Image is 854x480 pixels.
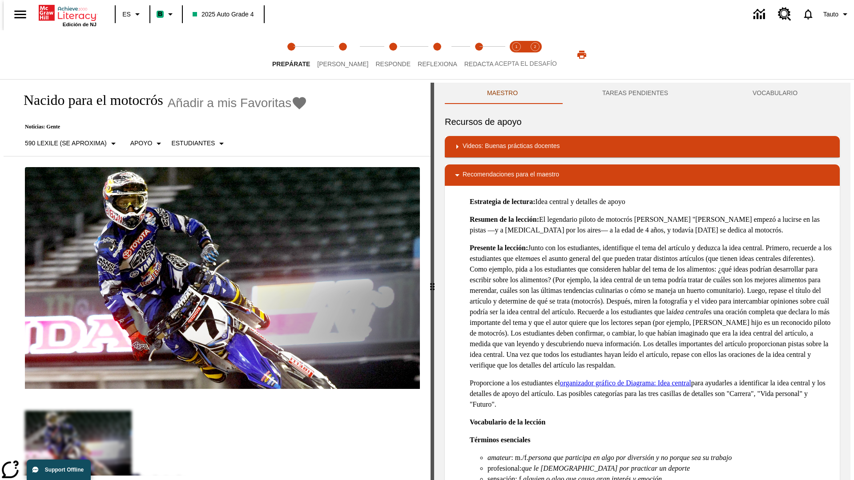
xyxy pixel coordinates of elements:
div: Recomendaciones para el maestro [445,164,840,186]
button: Lee step 2 of 5 [310,30,375,79]
span: ES [122,10,131,19]
span: Support Offline [45,467,84,473]
span: Tauto [823,10,838,19]
strong: Presente la lección: [470,244,528,252]
p: El legendario piloto de motocrós [PERSON_NAME] "[PERSON_NAME] empezó a lucirse en las pistas —y a... [470,214,833,236]
span: ACEPTA EL DESAFÍO [495,60,557,67]
em: persona que participa en algo por diversión y no porque sea su trabajo [528,454,732,461]
div: Videos: Buenas prácticas docentes [445,136,840,157]
div: activity [434,83,850,480]
button: Redacta step 5 of 5 [457,30,501,79]
p: Apoyo [130,139,153,148]
button: Acepta el desafío lee step 1 of 2 [504,30,529,79]
a: organizador gráfico de Diagrama: Idea central [560,379,691,387]
div: reading [4,83,431,476]
span: Añadir a mis Favoritas [168,96,292,110]
strong: Vocabulario de la lección [470,418,546,426]
li: : m./f. [487,452,833,463]
span: Responde [375,60,411,68]
span: Edición de NJ [63,22,97,27]
div: Instructional Panel Tabs [445,83,840,104]
p: Proporcione a los estudiantes el para ayudarles a identificar la idea central y los detalles de a... [470,378,833,410]
h1: Nacido para el motocrós [14,92,163,108]
button: Seleccionar estudiante [168,136,230,152]
button: TAREAS PENDIENTES [560,83,710,104]
span: 2025 Auto Grade 4 [193,10,254,19]
em: idea central [672,308,706,316]
span: [PERSON_NAME] [317,60,368,68]
p: Idea central y detalles de apoyo [470,196,833,207]
em: tema [520,255,534,262]
div: Portada [39,3,97,27]
text: 1 [515,44,517,49]
em: amateur [487,454,511,461]
a: Centro de información [748,2,773,27]
strong: Resumen de la lección: [470,216,539,223]
img: El corredor de motocrós James Stewart vuela por los aires en su motocicleta de montaña [25,167,420,389]
p: Junto con los estudiantes, identifique el tema del artículo y deduzca la idea central. Primero, r... [470,243,833,371]
button: Acepta el desafío contesta step 2 of 2 [522,30,548,79]
div: Pulsa la tecla de intro o la barra espaciadora y luego presiona las flechas de derecha e izquierd... [431,83,434,480]
button: Responde step 3 of 5 [368,30,418,79]
span: Prepárate [272,60,310,68]
button: Lenguaje: ES, Selecciona un idioma [118,6,147,22]
button: VOCABULARIO [710,83,840,104]
h6: Recursos de apoyo [445,115,840,129]
text: 2 [534,44,536,49]
p: 590 Lexile (Se aproxima) [25,139,107,148]
em: que le [DEMOGRAPHIC_DATA] por practicar un deporte [521,464,690,472]
strong: Estrategia de lectura: [470,198,536,205]
span: Reflexiona [418,60,457,68]
p: Estudiantes [171,139,215,148]
button: Reflexiona step 4 of 5 [411,30,464,79]
button: Seleccione Lexile, 590 Lexile (Se aproxima) [21,136,122,152]
strong: Términos esenciales [470,436,530,444]
button: Imprimir [568,47,596,63]
button: Maestro [445,83,560,104]
button: Perfil/Configuración [820,6,854,22]
button: Prepárate step 1 of 5 [265,30,317,79]
p: Videos: Buenas prácticas docentes [463,141,560,152]
span: B [158,8,162,20]
p: Noticias: Gente [14,124,307,130]
button: Añadir a mis Favoritas - Nacido para el motocrós [168,95,308,111]
p: Recomendaciones para el maestro [463,170,559,180]
li: profesional: [487,463,833,474]
a: Notificaciones [797,3,820,26]
span: Redacta [464,60,494,68]
button: Abrir el menú lateral [7,1,33,28]
a: Centro de recursos, Se abrirá en una pestaña nueva. [773,2,797,26]
button: Boost El color de la clase es verde menta. Cambiar el color de la clase. [153,6,179,22]
button: Tipo de apoyo, Apoyo [127,136,168,152]
button: Support Offline [27,460,91,480]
